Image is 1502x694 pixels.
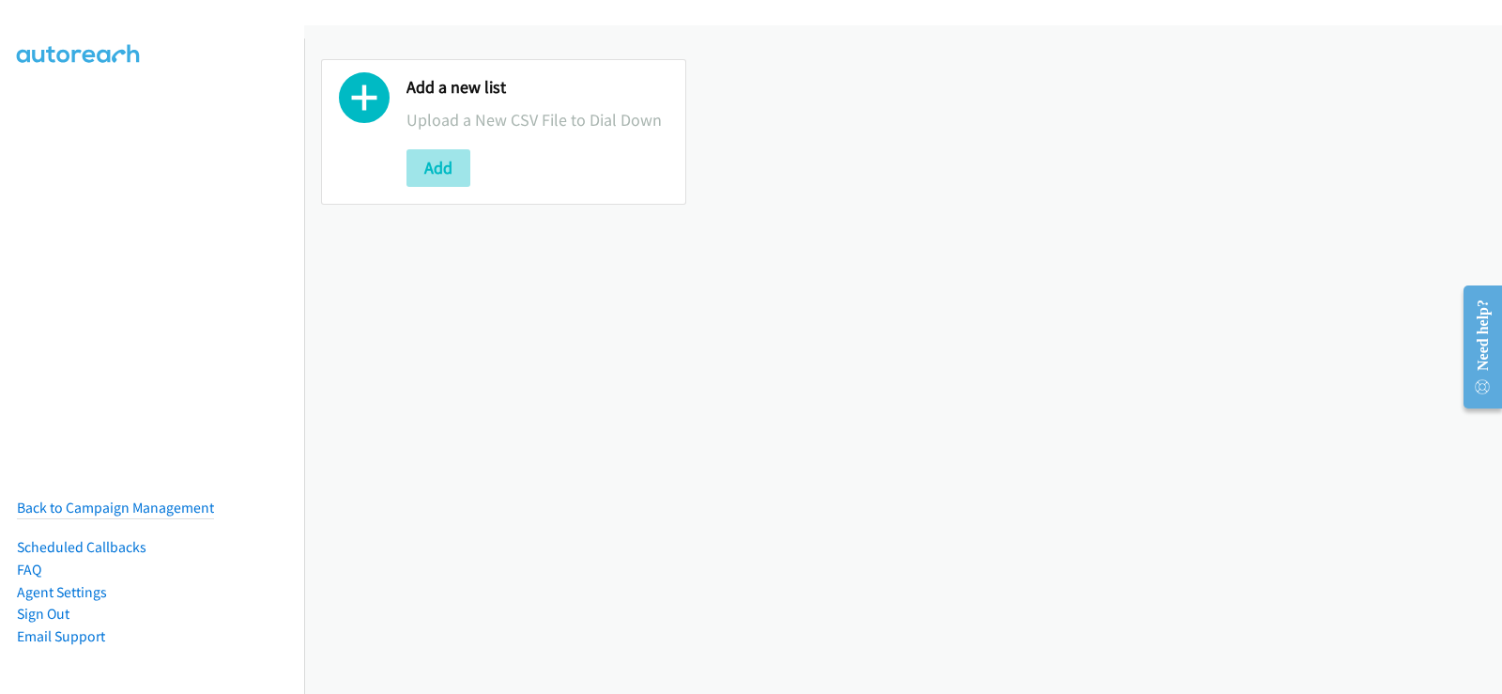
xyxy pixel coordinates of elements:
a: Agent Settings [17,583,107,601]
a: Scheduled Callbacks [17,538,146,556]
a: FAQ [17,561,41,578]
h2: Add a new list [406,77,668,99]
p: Upload a New CSV File to Dial Down [406,107,668,132]
a: Back to Campaign Management [17,499,214,517]
a: Email Support [17,627,105,645]
iframe: Resource Center [1448,272,1502,422]
a: Sign Out [17,605,69,623]
button: Add [406,149,470,187]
